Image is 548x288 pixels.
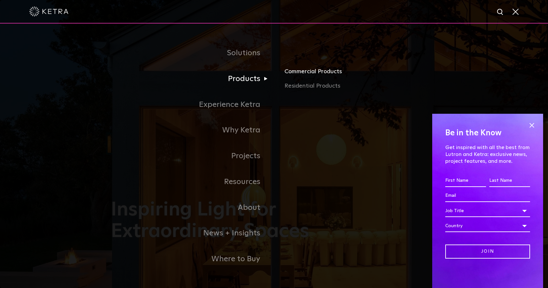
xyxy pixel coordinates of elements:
[284,67,437,81] a: Commercial Products
[445,205,530,217] div: Job Title
[111,246,274,272] a: Where to Buy
[445,190,530,202] input: Email
[111,40,437,272] div: Navigation Menu
[111,143,274,169] a: Projects
[445,245,530,259] input: Join
[111,92,274,118] a: Experience Ketra
[445,144,530,164] p: Get inspired with all the best from Lutron and Ketra: exclusive news, project features, and more.
[111,220,274,246] a: News + Insights
[445,220,530,232] div: Country
[111,117,274,143] a: Why Ketra
[111,40,274,66] a: Solutions
[284,81,437,91] a: Residential Products
[445,127,530,139] h4: Be in the Know
[111,169,274,195] a: Resources
[445,175,486,187] input: First Name
[111,66,274,92] a: Products
[29,7,68,16] img: ketra-logo-2019-white
[496,8,505,16] img: search icon
[489,175,530,187] input: Last Name
[111,195,274,221] a: About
